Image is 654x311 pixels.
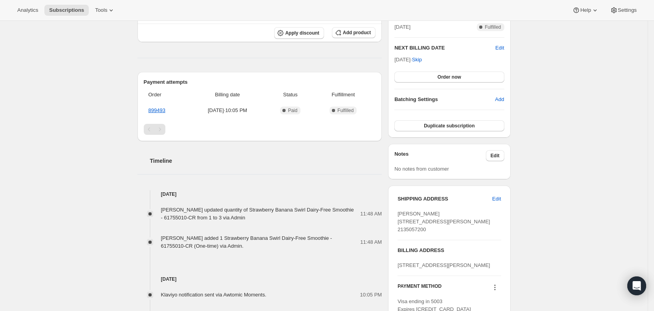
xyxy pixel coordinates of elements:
a: 899493 [148,107,165,113]
button: Settings [605,5,641,16]
span: Add [495,96,504,103]
button: Help [568,5,603,16]
button: Skip [407,53,427,66]
h2: Payment attempts [144,78,376,86]
span: [DATE] · [394,57,422,63]
h3: BILLING ADDRESS [398,247,501,254]
span: Settings [618,7,637,13]
button: Tools [90,5,120,16]
span: Klaviyo notification sent via Awtomic Moments. [161,292,267,298]
span: [DATE] · 10:05 PM [190,107,265,114]
span: Skip [412,56,422,64]
span: [PERSON_NAME] [STREET_ADDRESS][PERSON_NAME] 2135057200 [398,211,490,232]
span: Help [580,7,591,13]
h2: Timeline [150,157,382,165]
span: Status [270,91,311,99]
span: Paid [288,107,297,114]
span: [PERSON_NAME] added 1 Strawberry Banana Swirl Dairy-Free Smoothie - 61755010-CR (One-time) via Ad... [161,235,332,249]
button: Edit [487,193,506,205]
div: Open Intercom Messenger [627,276,646,295]
span: Apply discount [285,30,319,36]
span: [DATE] [394,23,410,31]
span: 11:48 AM [360,238,382,246]
button: Order now [394,72,504,83]
span: Fulfillment [315,91,371,99]
button: Add [490,93,509,106]
span: Edit [492,195,501,203]
h3: Notes [394,150,486,161]
button: Add product [332,27,376,38]
button: Analytics [13,5,43,16]
th: Order [144,86,188,103]
h3: PAYMENT METHOD [398,283,441,294]
h6: Batching Settings [394,96,495,103]
button: Edit [495,44,504,52]
span: [PERSON_NAME] updated quantity of Strawberry Banana Swirl Dairy-Free Smoothie - 61755010-CR from ... [161,207,354,221]
button: Duplicate subscription [394,120,504,131]
span: Duplicate subscription [424,123,474,129]
span: Order now [438,74,461,80]
button: Subscriptions [44,5,89,16]
h4: [DATE] [137,275,382,283]
span: [STREET_ADDRESS][PERSON_NAME] [398,262,490,268]
span: Fulfilled [485,24,501,30]
button: Edit [486,150,504,161]
h2: NEXT BILLING DATE [394,44,495,52]
span: Billing date [190,91,265,99]
h4: [DATE] [137,190,382,198]
span: Add product [343,29,371,36]
nav: Pagination [144,124,376,135]
span: Fulfilled [337,107,354,114]
span: Analytics [17,7,38,13]
span: Subscriptions [49,7,84,13]
h3: SHIPPING ADDRESS [398,195,492,203]
span: Tools [95,7,107,13]
span: 10:05 PM [360,291,382,299]
span: Edit [491,153,500,159]
button: Apply discount [274,27,324,39]
span: 11:48 AM [360,210,382,218]
span: No notes from customer [394,166,449,172]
